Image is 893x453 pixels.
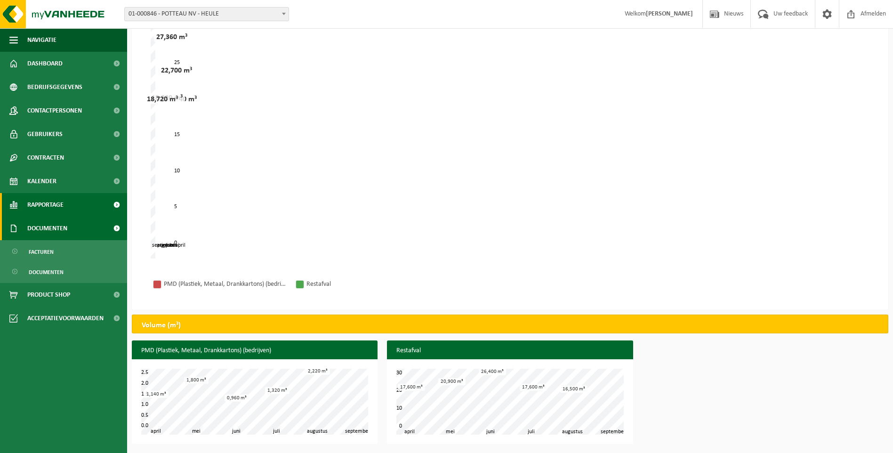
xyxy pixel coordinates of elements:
span: 01-000846 - POTTEAU NV - HEULE [124,7,289,21]
h3: PMD (Plastiek, Metaal, Drankkartons) (bedrijven) [132,340,378,361]
h3: Restafval [387,340,633,361]
div: 20,900 m³ [438,378,466,385]
div: 18,720 m³ [145,95,180,104]
div: 0,960 m³ [225,395,249,402]
span: 01-000846 - POTTEAU NV - HEULE [125,8,289,21]
div: Restafval [306,278,429,290]
div: 1,140 m³ [144,391,169,398]
span: Facturen [29,243,54,261]
div: 2,220 m³ [306,368,330,375]
span: Contactpersonen [27,99,82,122]
div: 26,400 m³ [479,368,506,375]
span: Bedrijfsgegevens [27,75,82,99]
div: 17,600 m³ [398,384,425,391]
a: Facturen [2,243,125,260]
div: 27,360 m³ [154,32,190,42]
span: Kalender [27,170,56,193]
span: Dashboard [27,52,63,75]
span: Documenten [27,217,67,240]
span: Gebruikers [27,122,63,146]
span: Contracten [27,146,64,170]
span: Acceptatievoorwaarden [27,307,104,330]
span: Rapportage [27,193,64,217]
div: PMD (Plastiek, Metaal, Drankkartons) (bedrijven) [164,278,286,290]
div: 18,920 m³ [149,93,185,103]
h2: Volume (m³) [132,315,190,336]
div: 16,500 m³ [560,386,587,393]
div: 17,600 m³ [520,384,547,391]
a: Documenten [2,263,125,281]
div: 1,320 m³ [265,387,290,394]
div: 1,800 m³ [184,377,209,384]
span: Navigatie [27,28,56,52]
div: 22,700 m³ [159,66,194,75]
span: Product Shop [27,283,70,307]
span: Documenten [29,263,64,281]
strong: [PERSON_NAME] [646,10,693,17]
